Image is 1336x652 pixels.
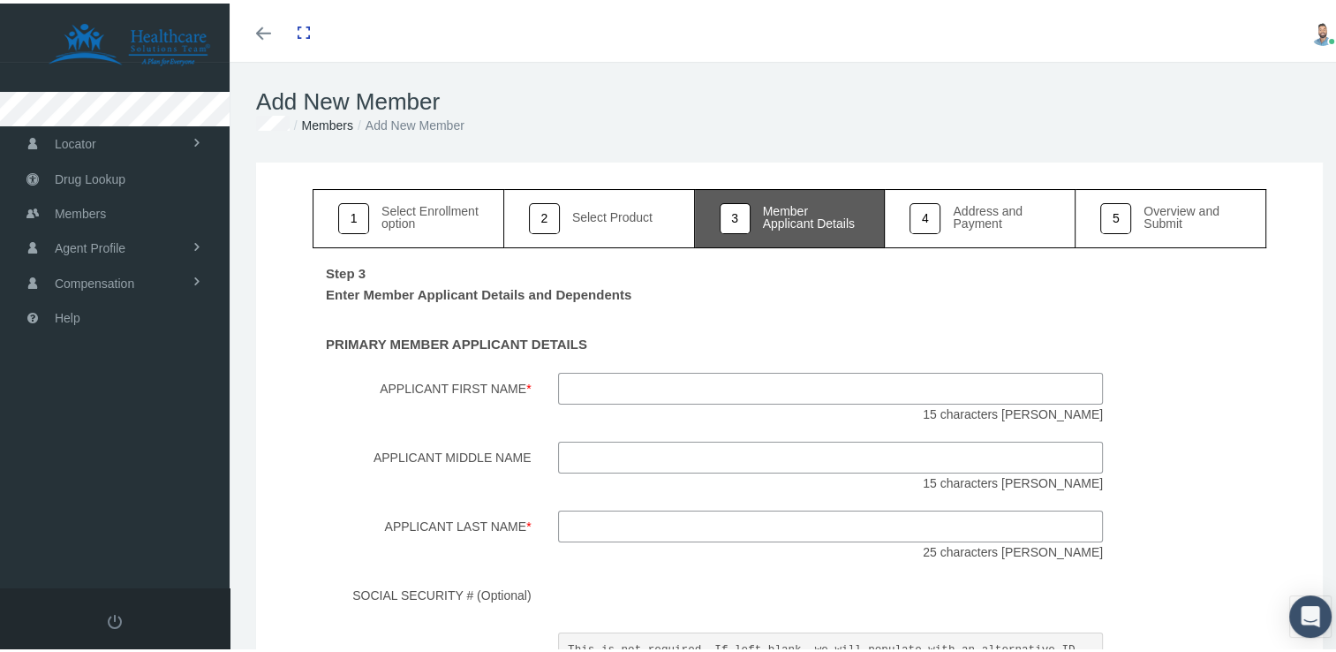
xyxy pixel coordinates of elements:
a: Members [301,115,352,129]
div: Open Intercom Messenger [1289,592,1332,634]
label: Enter Member Applicant Details and Dependents [313,281,645,307]
div: 3 [720,200,751,231]
label: Applicant Middle Name [299,438,545,489]
span: Agent Profile [55,228,125,262]
p: 15 characters [PERSON_NAME] [923,470,1103,489]
div: Select Product [572,208,653,220]
label: Applicant First Name [299,369,545,421]
div: Overview and Submit [1144,201,1241,226]
span: Drug Lookup [55,159,125,193]
div: Select Enrollment option [381,201,479,226]
h1: Add New Member [256,85,1323,112]
span: Members [55,193,106,227]
img: HEALTHCARE SOLUTIONS TEAM, LLC [23,19,235,64]
p: 25 characters [PERSON_NAME] [923,539,1103,558]
li: Add New Member [353,112,464,132]
div: 2 [529,200,560,231]
label: SOCIAL SECURITY # (Optional) [299,576,545,608]
span: Help [55,298,80,331]
img: S_Profile_Picture_16279.jpg [1310,16,1336,42]
label: Applicant Last Name [299,507,545,558]
label: Step 3 [313,254,379,281]
div: 1 [338,200,369,231]
p: 15 characters [PERSON_NAME] [923,401,1103,421]
div: Member Applicant Details [763,201,860,226]
span: Locator [55,124,96,157]
div: Address and Payment [953,201,1050,226]
label: PRIMARY MEMBER APPLICANT DETAILS [313,324,600,352]
div: 4 [910,200,940,231]
div: 5 [1100,200,1131,231]
span: Compensation [55,263,134,297]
